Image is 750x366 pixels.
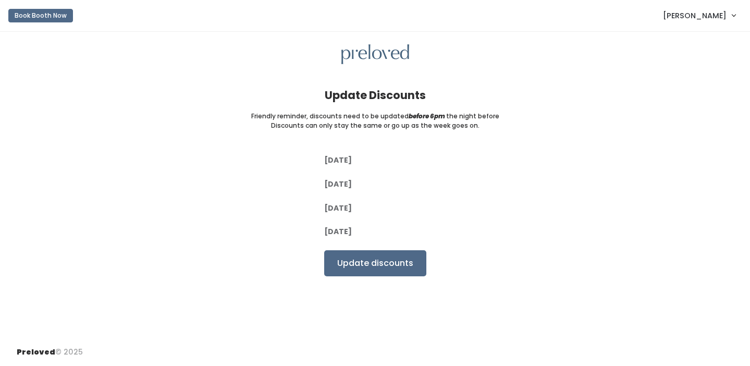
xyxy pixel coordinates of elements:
button: Book Booth Now [8,9,73,22]
label: [DATE] [324,226,352,237]
span: Preloved [17,347,55,357]
label: [DATE] [324,179,352,190]
a: Book Booth Now [8,4,73,27]
small: Friendly reminder, discounts need to be updated the night before [251,112,499,121]
a: [PERSON_NAME] [653,4,746,27]
i: before 6pm [409,112,445,120]
small: Discounts can only stay the same or go up as the week goes on. [271,121,479,130]
h4: Update Discounts [325,89,426,101]
img: preloved logo [341,44,409,65]
label: [DATE] [324,155,352,166]
input: Update discounts [324,250,426,276]
div: © 2025 [17,338,83,358]
label: [DATE] [324,203,352,214]
span: [PERSON_NAME] [663,10,727,21]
